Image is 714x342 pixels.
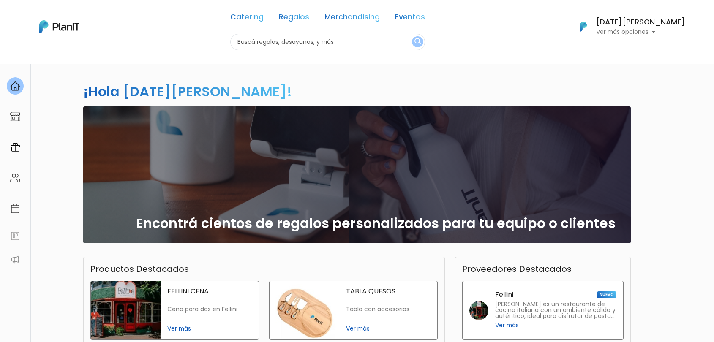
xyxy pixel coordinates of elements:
img: marketplace-4ceaa7011d94191e9ded77b95e3339b90024bf715f7c57f8cf31f2d8c509eaba.svg [10,111,20,122]
img: fellini [469,301,488,320]
img: tabla quesos [270,281,339,339]
p: Cena para dos en Fellini [167,306,252,313]
a: fellini cena FELLINI CENA Cena para dos en Fellini Ver más [90,281,259,340]
img: partners-52edf745621dab592f3b2c58e3bca9d71375a7ef29c3b500c9f145b62cc070d4.svg [10,255,20,265]
img: campaigns-02234683943229c281be62815700db0a1741e53638e28bf9629b52c665b00959.svg [10,142,20,152]
h3: Proveedores Destacados [462,264,572,274]
p: [PERSON_NAME] es un restaurante de cocina italiana con un ambiente cálido y auténtico, ideal para... [495,301,616,319]
img: PlanIt Logo [39,20,79,33]
a: Regalos [279,14,309,24]
p: Ver más opciones [596,29,685,35]
h2: ¡Hola [DATE][PERSON_NAME]! [83,82,292,101]
a: Eventos [395,14,425,24]
p: Tabla con accesorios [346,306,431,313]
p: TABLA QUESOS [346,288,431,295]
img: PlanIt Logo [574,17,593,36]
p: Fellini [495,291,513,298]
a: Merchandising [324,14,380,24]
h2: Encontrá cientos de regalos personalizados para tu equipo o clientes [136,215,616,231]
img: feedback-78b5a0c8f98aac82b08bfc38622c3050aee476f2c9584af64705fc4e61158814.svg [10,231,20,241]
span: Ver más [346,324,431,333]
span: Ver más [495,321,519,330]
img: fellini cena [91,281,161,339]
p: FELLINI CENA [167,288,252,295]
a: tabla quesos TABLA QUESOS Tabla con accesorios Ver más [269,281,438,340]
img: search_button-432b6d5273f82d61273b3651a40e1bd1b912527efae98b1b7a1b2c0702e16a8d.svg [414,38,421,46]
h3: Productos Destacados [90,264,189,274]
img: people-662611757002400ad9ed0e3c099ab2801c6687ba6c219adb57efc949bc21e19d.svg [10,173,20,183]
span: NUEVO [597,291,616,298]
h6: [DATE][PERSON_NAME] [596,19,685,26]
a: Fellini NUEVO [PERSON_NAME] es un restaurante de cocina italiana con un ambiente cálido y auténti... [462,281,624,340]
span: Ver más [167,324,252,333]
button: PlanIt Logo [DATE][PERSON_NAME] Ver más opciones [569,16,685,38]
img: calendar-87d922413cdce8b2cf7b7f5f62616a5cf9e4887200fb71536465627b3292af00.svg [10,204,20,214]
a: Catering [230,14,264,24]
input: Buscá regalos, desayunos, y más [230,34,425,50]
img: home-e721727adea9d79c4d83392d1f703f7f8bce08238fde08b1acbfd93340b81755.svg [10,81,20,91]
